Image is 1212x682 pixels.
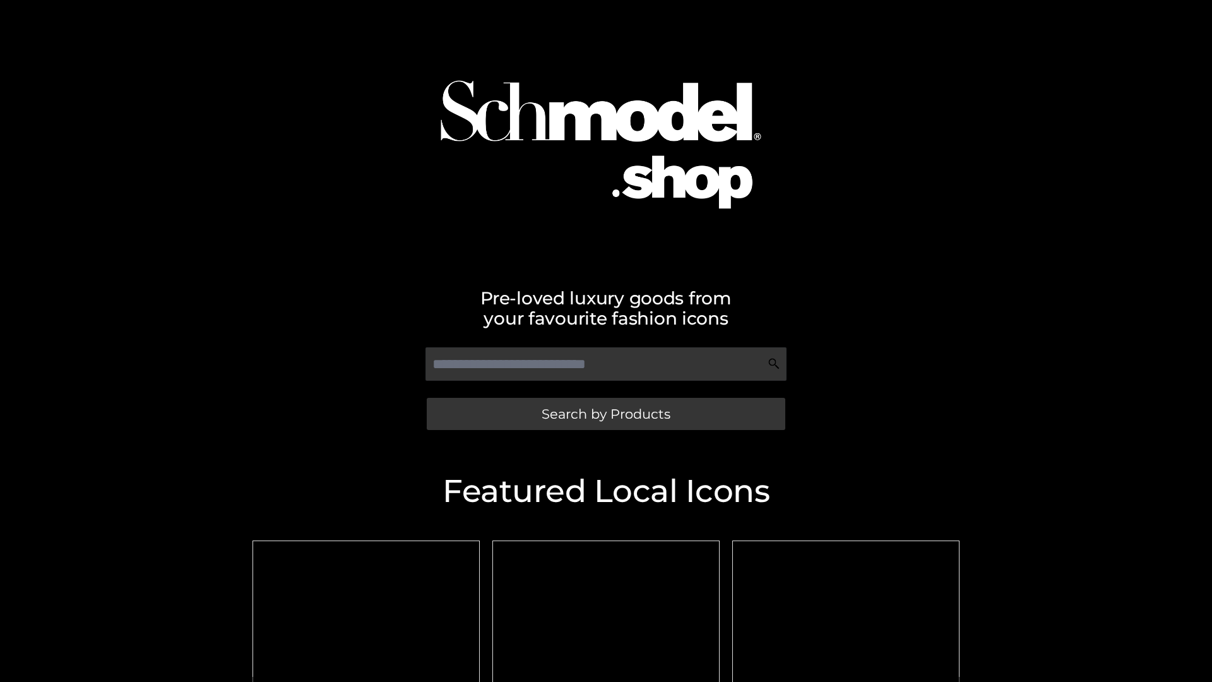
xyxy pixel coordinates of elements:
a: Search by Products [427,398,785,430]
span: Search by Products [542,407,670,421]
img: Search Icon [768,357,780,370]
h2: Pre-loved luxury goods from your favourite fashion icons [246,288,966,328]
h2: Featured Local Icons​ [246,476,966,507]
